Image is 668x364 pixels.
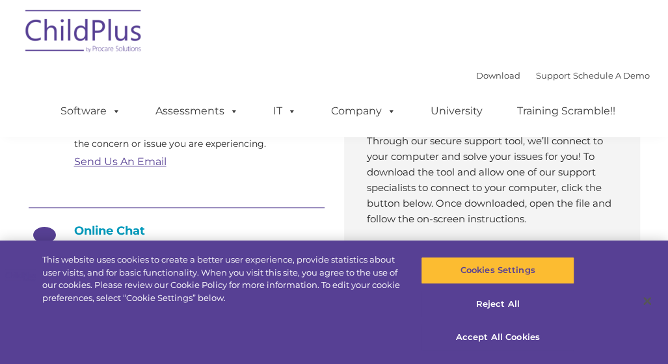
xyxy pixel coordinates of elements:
[19,1,149,66] img: ChildPlus by Procare Solutions
[504,98,628,124] a: Training Scramble!!
[318,98,409,124] a: Company
[536,70,570,81] a: Support
[421,257,574,284] button: Cookies Settings
[421,324,574,351] button: Accept All Cookies
[421,291,574,318] button: Reject All
[142,98,252,124] a: Assessments
[476,70,520,81] a: Download
[367,133,617,227] p: Through our secure support tool, we’ll connect to your computer and solve your issues for you! To...
[29,224,325,238] h4: Online Chat
[260,98,310,124] a: IT
[476,70,650,81] font: |
[633,287,661,315] button: Close
[42,253,401,304] div: This website uses cookies to create a better user experience, provide statistics about user visit...
[47,98,134,124] a: Software
[573,70,650,81] a: Schedule A Demo
[74,155,167,168] a: Send Us An Email
[418,98,496,124] a: University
